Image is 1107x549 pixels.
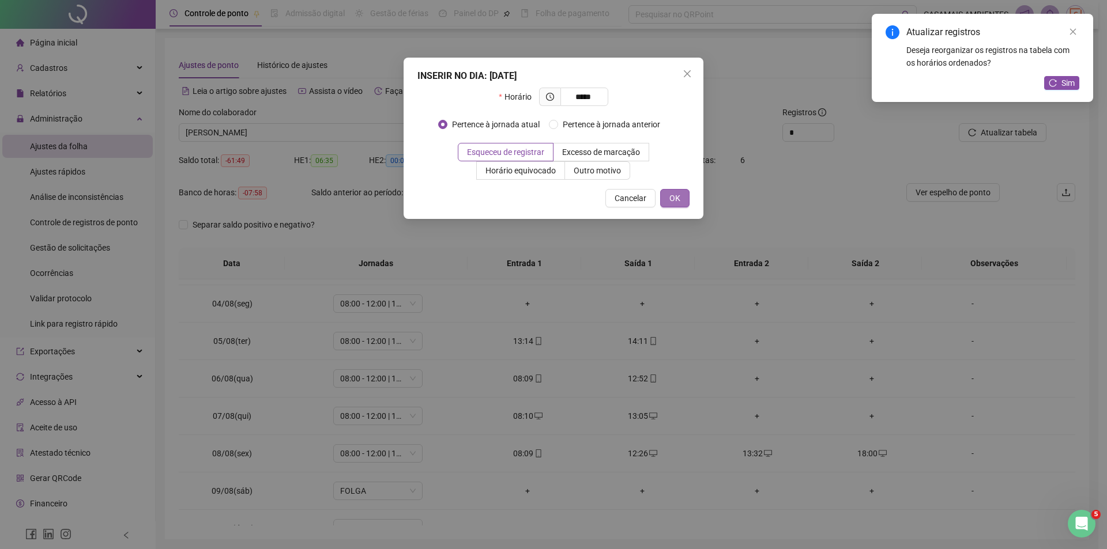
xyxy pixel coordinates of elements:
[683,69,692,78] span: close
[1061,77,1075,89] span: Sim
[906,44,1079,69] div: Deseja reorganizar os registros na tabela com os horários ordenados?
[1068,510,1095,537] iframe: Intercom live chat
[1044,76,1079,90] button: Sim
[1069,28,1077,36] span: close
[485,166,556,175] span: Horário equivocado
[1049,79,1057,87] span: reload
[574,166,621,175] span: Outro motivo
[605,189,656,207] button: Cancelar
[558,118,665,131] span: Pertence à jornada anterior
[467,147,544,157] span: Esqueceu de registrar
[886,25,899,39] span: info-circle
[615,192,646,205] span: Cancelar
[678,65,696,83] button: Close
[499,88,539,106] label: Horário
[906,25,1079,39] div: Atualizar registros
[669,192,680,205] span: OK
[447,118,544,131] span: Pertence à jornada atual
[1091,510,1101,519] span: 5
[1067,25,1079,38] a: Close
[546,93,554,101] span: clock-circle
[562,147,640,157] span: Excesso de marcação
[660,189,690,207] button: OK
[417,69,690,83] div: INSERIR NO DIA : [DATE]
